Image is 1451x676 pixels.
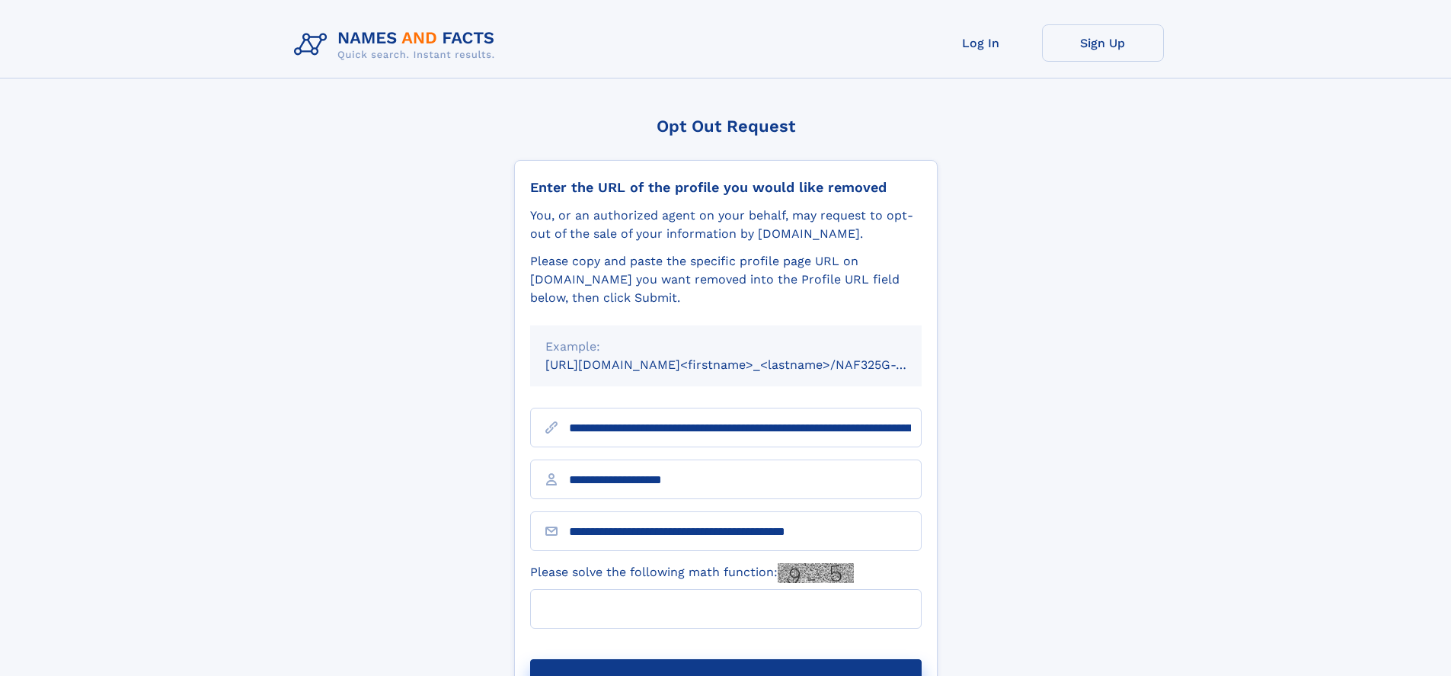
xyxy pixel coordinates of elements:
[288,24,507,66] img: Logo Names and Facts
[530,179,922,196] div: Enter the URL of the profile you would like removed
[1042,24,1164,62] a: Sign Up
[530,207,922,243] div: You, or an authorized agent on your behalf, may request to opt-out of the sale of your informatio...
[530,252,922,307] div: Please copy and paste the specific profile page URL on [DOMAIN_NAME] you want removed into the Pr...
[545,357,951,372] small: [URL][DOMAIN_NAME]<firstname>_<lastname>/NAF325G-xxxxxxxx
[545,338,906,356] div: Example:
[920,24,1042,62] a: Log In
[514,117,938,136] div: Opt Out Request
[530,563,854,583] label: Please solve the following math function:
